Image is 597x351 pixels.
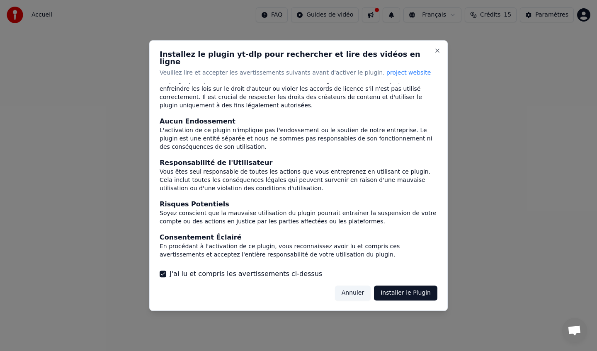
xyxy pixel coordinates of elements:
[170,269,322,279] label: J'ai lu et compris les avertissements ci-dessus
[160,158,437,168] div: Responsabilité de l'Utilisateur
[386,69,431,76] span: project website
[160,77,437,110] div: Ce plugin peut permettre des actions (comme le téléchargement de contenu) qui pourraient enfreind...
[335,286,371,300] button: Annuler
[160,51,437,65] h2: Installez le plugin yt-dlp pour rechercher et lire des vidéos en ligne
[160,210,437,226] div: Soyez conscient que la mauvaise utilisation du plugin pourrait entraîner la suspension de votre c...
[160,168,437,193] div: Vous êtes seul responsable de toutes les actions que vous entreprenez en utilisant ce plugin. Cel...
[160,117,437,127] div: Aucun Endossement
[160,69,437,77] p: Veuillez lire et accepter les avertissements suivants avant d'activer le plugin.
[160,233,437,243] div: Consentement Éclairé
[374,286,437,300] button: Installer le Plugin
[160,243,437,259] div: En procédant à l'activation de ce plugin, vous reconnaissez avoir lu et compris ces avertissement...
[160,200,437,210] div: Risques Potentiels
[160,127,437,152] div: L'activation de ce plugin n'implique pas l'endossement ou le soutien de notre entreprise. Le plug...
